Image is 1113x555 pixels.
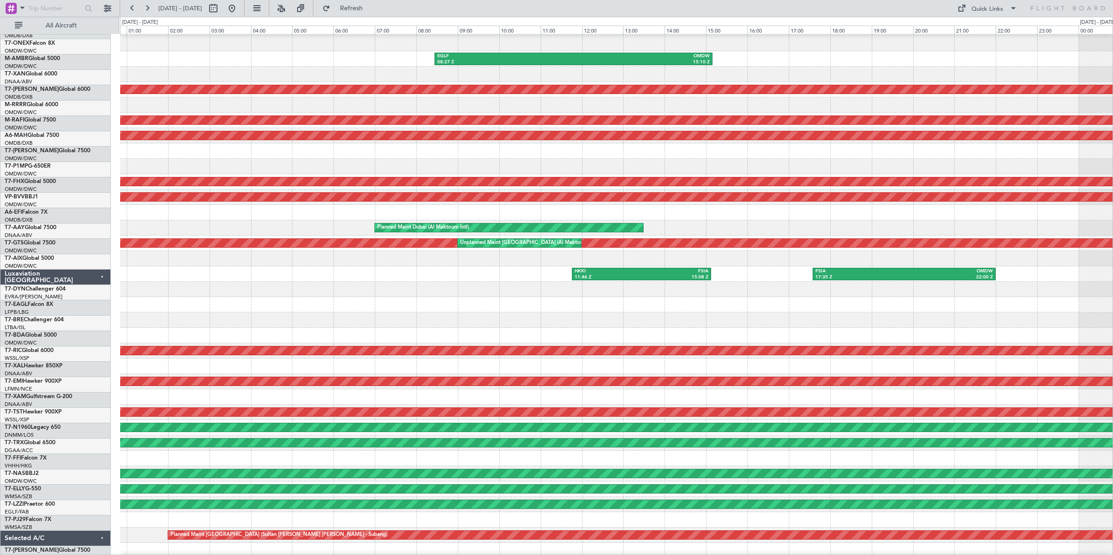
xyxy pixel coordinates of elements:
[5,348,22,353] span: T7-RIC
[5,517,26,522] span: T7-PJ29
[5,102,27,108] span: M-RRRR
[5,102,58,108] a: M-RRRRGlobal 6000
[5,140,33,147] a: OMDB/DXB
[127,26,168,34] div: 01:00
[168,26,210,34] div: 02:00
[5,524,32,531] a: WMSA/SZB
[10,18,101,33] button: All Aircraft
[5,247,37,254] a: OMDW/DWC
[5,232,32,239] a: DNAA/ABV
[5,508,29,515] a: EGLF/FAB
[5,355,29,362] a: WSSL/XSP
[318,1,374,16] button: Refresh
[642,274,709,281] div: 15:08 Z
[5,117,24,123] span: M-RAFI
[5,471,39,476] a: T7-NASBBJ2
[5,256,22,261] span: T7-AIX
[5,210,22,215] span: A6-EFI
[5,339,37,346] a: OMDW/DWC
[996,26,1037,34] div: 22:00
[5,41,55,46] a: T7-ONEXFalcon 8X
[904,268,993,275] div: OMDW
[5,32,33,39] a: OMDB/DXB
[5,332,25,338] span: T7-BDA
[5,286,66,292] a: T7-DYNChallenger 604
[5,394,72,399] a: T7-XAMGulfstream G-200
[332,5,371,12] span: Refresh
[375,26,416,34] div: 07:00
[5,263,37,270] a: OMDW/DWC
[5,416,29,423] a: WSSL/XSP
[815,268,904,275] div: FSIA
[5,486,25,492] span: T7-ELLY
[665,26,706,34] div: 14:00
[24,22,98,29] span: All Aircraft
[377,221,469,235] div: Planned Maint Dubai (Al Maktoum Intl)
[5,47,37,54] a: OMDW/DWC
[5,87,59,92] span: T7-[PERSON_NAME]
[830,26,872,34] div: 18:00
[5,225,25,230] span: T7-AAY
[5,425,31,430] span: T7-N1960
[5,63,37,70] a: OMDW/DWC
[5,486,41,492] a: T7-ELLYG-550
[575,268,642,275] div: HKKI
[5,309,29,316] a: LFPB/LBG
[5,394,26,399] span: T7-XAM
[158,4,202,13] span: [DATE] - [DATE]
[5,56,60,61] a: M-AMBRGlobal 5000
[1037,26,1079,34] div: 23:00
[815,274,904,281] div: 17:35 Z
[5,517,51,522] a: T7-PJ29Falcon 7X
[122,19,158,27] div: [DATE] - [DATE]
[437,53,574,60] div: EGLF
[5,225,56,230] a: T7-AAYGlobal 7500
[5,186,37,193] a: OMDW/DWC
[437,59,574,66] div: 08:27 Z
[5,78,32,85] a: DNAA/ABV
[971,5,1003,14] div: Quick Links
[953,1,1022,16] button: Quick Links
[5,256,54,261] a: T7-AIXGlobal 5000
[5,409,61,415] a: T7-TSTHawker 900XP
[5,401,32,408] a: DNAA/ABV
[5,440,55,446] a: T7-TRXGlobal 6500
[210,26,251,34] div: 03:00
[5,163,51,169] a: T7-P1MPG-650ER
[5,478,37,485] a: OMDW/DWC
[28,1,82,15] input: Trip Number
[5,240,24,246] span: T7-GTS
[5,109,37,116] a: OMDW/DWC
[642,268,709,275] div: FSIA
[913,26,955,34] div: 20:00
[5,71,26,77] span: T7-XAN
[5,133,59,138] a: A6-MAHGlobal 7500
[5,87,90,92] a: T7-[PERSON_NAME]Global 6000
[5,148,90,154] a: T7-[PERSON_NAME]Global 7500
[5,317,24,323] span: T7-BRE
[5,217,33,223] a: OMDB/DXB
[5,302,27,307] span: T7-EAGL
[541,26,582,34] div: 11:00
[170,528,387,542] div: Planned Maint [GEOGRAPHIC_DATA] (Sultan [PERSON_NAME] [PERSON_NAME] - Subang)
[5,332,57,338] a: T7-BDAGlobal 5000
[582,26,624,34] div: 12:00
[5,71,57,77] a: T7-XANGlobal 6000
[499,26,541,34] div: 10:00
[5,56,28,61] span: M-AMBR
[460,236,598,250] div: Unplanned Maint [GEOGRAPHIC_DATA] (Al Maktoum Intl)
[872,26,913,34] div: 19:00
[5,493,32,500] a: WMSA/SZB
[5,324,26,331] a: LTBA/ISL
[5,317,64,323] a: T7-BREChallenger 604
[251,26,292,34] div: 04:00
[5,363,62,369] a: T7-XALHawker 850XP
[5,41,29,46] span: T7-ONEX
[5,501,24,507] span: T7-LZZI
[623,26,665,34] div: 13:00
[5,179,56,184] a: T7-FHXGlobal 5000
[5,379,61,384] a: T7-EMIHawker 900XP
[5,210,48,215] a: A6-EFIFalcon 7X
[5,148,59,154] span: T7-[PERSON_NAME]
[5,501,55,507] a: T7-LZZIPraetor 600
